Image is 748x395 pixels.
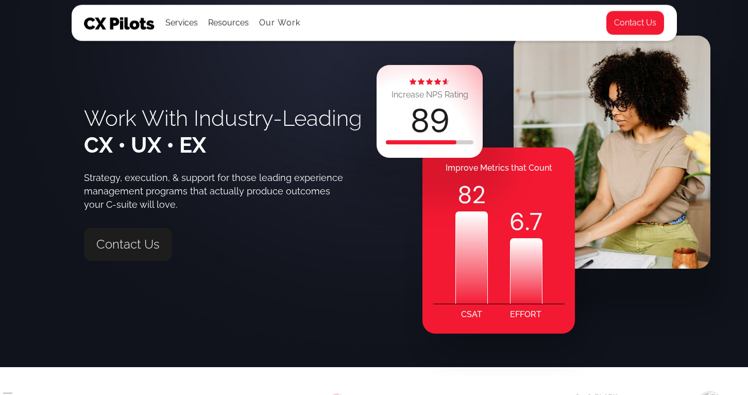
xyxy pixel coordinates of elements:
code: 6 [509,205,525,238]
a: Contact Us [84,228,172,261]
a: Our Work [259,18,301,27]
div: Resources [208,15,249,30]
div: Strategy, execution, & support for those leading experience management programs that actually pro... [84,171,350,211]
div: Services [165,5,198,40]
div: Resources [208,5,249,40]
h1: Work With Industry-Leading [84,105,362,159]
span: CX • UX • EX [84,133,206,158]
div: 82 [455,178,488,211]
div: Services [165,15,198,30]
div: EFFORT [510,304,541,325]
div: 89 [410,105,450,138]
div: CSAT [461,304,482,325]
code: 7 [530,205,542,238]
div: Improve Metrics that Count [422,158,575,178]
a: Contact Us [606,10,665,35]
div: . [510,205,542,238]
div: Increase NPS Rating [392,88,468,102]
